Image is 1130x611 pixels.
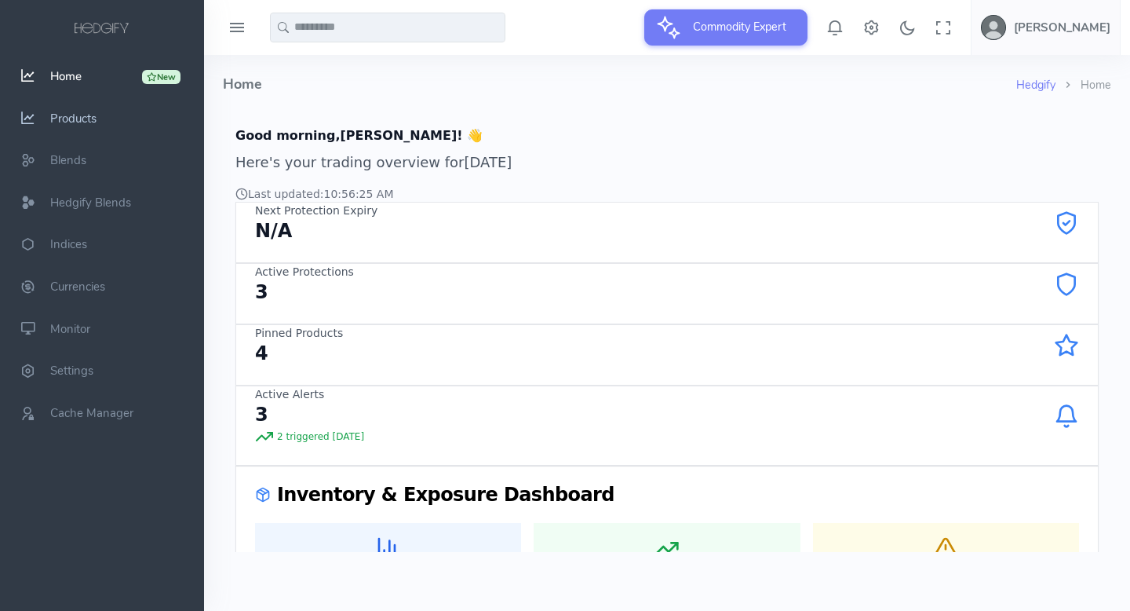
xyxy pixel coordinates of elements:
[13,72,171,88] div: Last updated: 10:56:25 AM
[50,405,133,421] span: Cache Manager
[32,227,120,252] p: 4
[1055,77,1111,94] li: Home
[32,150,131,166] p: Active Protections
[142,70,180,84] div: New
[50,68,82,84] span: Home
[50,111,97,126] span: Products
[50,237,87,253] span: Indices
[981,15,1006,40] img: user-image
[1014,21,1110,34] h5: [PERSON_NAME]
[71,20,133,38] img: logo
[32,104,155,130] p: N/A
[644,19,807,35] a: Commodity Expert
[32,89,155,104] p: Next Protection Expiry
[50,152,86,168] span: Blends
[32,371,856,390] h3: Inventory & Exposure Dashboard
[683,9,796,44] span: Commodity Expert
[50,195,131,210] span: Hedgify Blends
[32,313,141,332] p: 2 triggered [DATE]
[223,55,1016,114] h4: Home
[644,9,807,46] button: Commodity Expert
[32,211,120,227] p: Pinned Products
[13,13,289,31] h1: Good morning , [PERSON_NAME] ! 👋
[32,288,141,313] p: 3
[1016,77,1055,93] a: Hedgify
[50,321,90,337] span: Monitor
[13,38,289,60] p: Here's your trading overview for [DATE]
[50,363,93,379] span: Settings
[50,279,105,295] span: Currencies
[32,273,141,288] p: Active Alerts
[32,166,131,191] p: 3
